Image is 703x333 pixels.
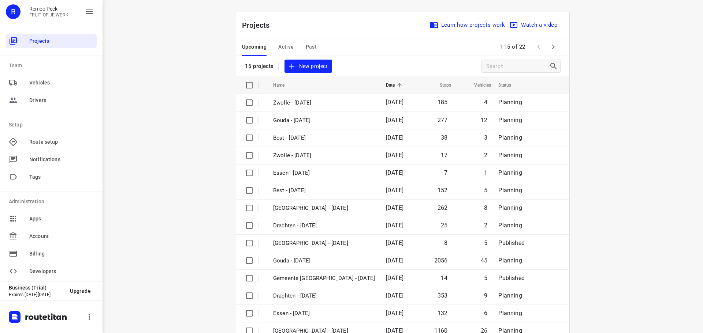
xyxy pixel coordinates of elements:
input: Search projects [486,61,549,72]
span: Planning [498,257,522,264]
p: Business (Trial) [9,285,64,291]
span: Upcoming [242,42,267,52]
span: Published [498,239,525,246]
span: 2 [484,222,487,229]
span: 45 [481,257,487,264]
span: [DATE] [386,204,403,211]
span: Planning [498,187,522,194]
span: 132 [438,310,448,317]
div: Account [6,229,97,243]
p: Remco Peek [29,6,68,12]
span: 1-15 of 22 [496,39,528,55]
span: 5 [484,239,487,246]
p: Essen - Friday [273,169,375,177]
span: [DATE] [386,222,403,229]
span: Next Page [546,39,561,54]
span: [DATE] [386,292,403,299]
span: 6 [484,310,487,317]
p: Zwolle - Friday [273,151,375,160]
span: [DATE] [386,152,403,159]
span: Previous Page [531,39,546,54]
p: Zwolle - [DATE] [273,99,375,107]
p: FRUIT OP JE WERK [29,12,68,18]
div: Apps [6,211,97,226]
p: Projects [242,20,276,31]
span: Projects [29,37,94,45]
span: 262 [438,204,448,211]
span: [DATE] [386,239,403,246]
p: Administration [9,198,97,205]
span: 277 [438,117,448,124]
span: Route setup [29,138,94,146]
span: 3 [484,134,487,141]
span: 25 [441,222,447,229]
p: Drachten - Thursday [273,222,375,230]
div: Route setup [6,135,97,149]
span: 353 [438,292,448,299]
span: Date [386,81,405,90]
p: Best - Thursday [273,186,375,195]
div: R [6,4,21,19]
span: 17 [441,152,447,159]
span: Past [306,42,317,52]
span: 152 [438,187,448,194]
span: [DATE] [386,310,403,317]
span: Name [273,81,294,90]
button: New project [284,60,332,73]
p: Best - Friday [273,134,375,142]
div: Projects [6,34,97,48]
span: 5 [484,275,487,281]
span: Planning [498,292,522,299]
span: 38 [441,134,447,141]
span: Billing [29,250,94,258]
span: Planning [498,152,522,159]
span: Planning [498,117,522,124]
span: 8 [444,239,447,246]
span: 4 [484,99,487,106]
p: Expires [DATE][DATE] [9,292,64,297]
span: 12 [481,117,487,124]
span: Vehicles [29,79,94,87]
span: [DATE] [386,134,403,141]
div: Tags [6,170,97,184]
p: Essen - Wednesday [273,309,375,318]
p: 15 projects [245,63,274,69]
span: Stops [430,81,451,90]
span: Planning [498,204,522,211]
button: Upgrade [64,284,97,298]
span: Planning [498,310,522,317]
div: Drivers [6,93,97,107]
span: Status [498,81,521,90]
p: Gemeente Rotterdam - Wednesday [273,274,375,283]
span: Active [278,42,294,52]
span: Planning [498,169,522,176]
p: Setup [9,121,97,129]
span: Tags [29,173,94,181]
span: 2 [484,152,487,159]
span: Notifications [29,156,94,163]
span: Account [29,232,94,240]
span: 5 [484,187,487,194]
span: [DATE] [386,257,403,264]
span: Planning [498,99,522,106]
span: [DATE] [386,275,403,281]
div: Billing [6,246,97,261]
span: Apps [29,215,94,223]
span: Planning [498,134,522,141]
div: Notifications [6,152,97,167]
span: 185 [438,99,448,106]
span: New project [289,62,328,71]
span: 9 [484,292,487,299]
span: [DATE] [386,187,403,194]
span: [DATE] [386,117,403,124]
p: Zwolle - Thursday [273,204,375,212]
p: Gouda - Wednesday [273,257,375,265]
span: Drivers [29,97,94,104]
span: [DATE] [386,169,403,176]
span: Vehicles [465,81,491,90]
div: Search [549,62,560,71]
span: Upgrade [70,288,91,294]
p: Gouda - Friday [273,116,375,125]
span: [DATE] [386,99,403,106]
span: Developers [29,268,94,275]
